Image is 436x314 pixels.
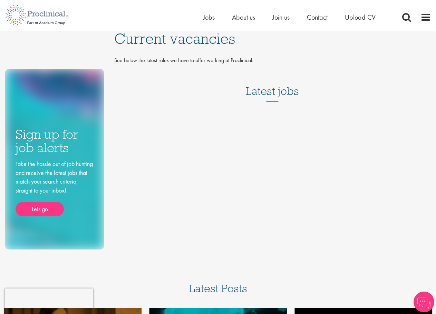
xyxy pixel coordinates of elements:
a: About us [232,13,255,22]
span: Current vacancies [114,29,235,48]
h3: Latest Posts [189,283,247,299]
a: Join us [272,13,290,22]
h3: Sign up for job alerts [16,128,94,154]
img: Chatbot [414,292,434,312]
div: Take the hassle out of job hunting and receive the latest jobs that match your search criteria, s... [16,159,94,216]
iframe: reCAPTCHA [5,288,93,309]
a: Contact [307,13,328,22]
h3: Latest jobs [246,68,299,102]
p: See below the latest roles we have to offer working at Proclinical. [114,57,431,65]
a: Lets go [16,202,64,216]
a: Upload CV [345,13,376,22]
a: Jobs [203,13,215,22]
